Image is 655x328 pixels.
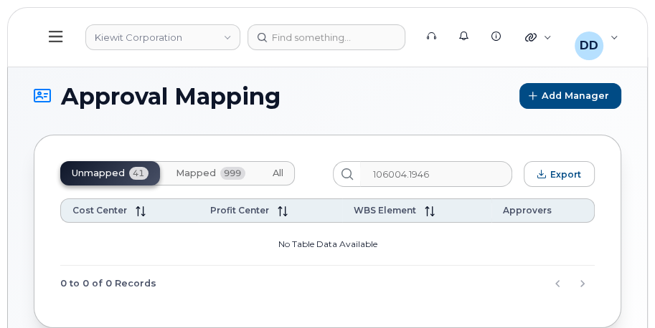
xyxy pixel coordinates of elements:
[72,205,127,216] span: Cost Center
[542,89,609,102] span: Add Manager
[503,205,552,216] span: Approvers
[220,167,245,180] span: 999
[524,161,595,187] button: Export
[210,205,269,216] span: Profit Center
[354,205,416,216] span: WBS Element
[273,168,283,179] span: All
[60,273,156,294] span: 0 to 0 of 0 Records
[593,266,644,317] iframe: Messenger Launcher
[550,169,581,180] span: Export
[61,84,281,109] span: Approval Mapping
[519,83,621,109] button: Add Manager
[60,223,595,266] td: No Table Data Available
[360,161,512,187] input: Search...
[176,168,216,179] span: Mapped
